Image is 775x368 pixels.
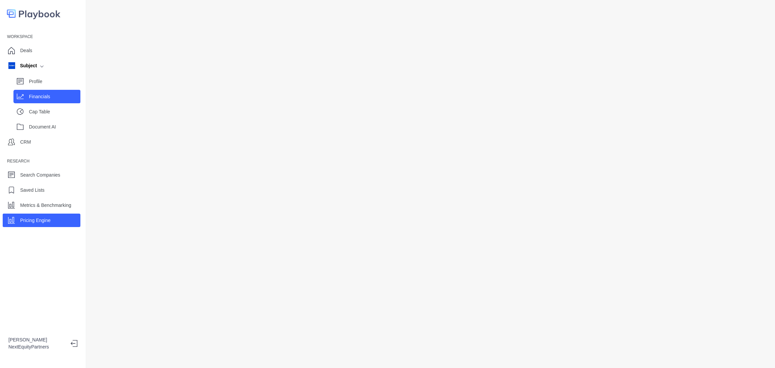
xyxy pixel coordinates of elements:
p: Search Companies [20,172,60,179]
p: Pricing Engine [20,217,50,224]
p: CRM [20,139,31,146]
p: Metrics & Benchmarking [20,202,71,209]
p: Saved Lists [20,187,44,194]
p: NextEquityPartners [8,343,65,351]
iframe: Pricing Engine [97,7,764,361]
p: [PERSON_NAME] [8,336,65,343]
div: Subject [8,62,37,69]
p: Cap Table [29,108,80,115]
p: Deals [20,47,32,54]
img: logo-colored [7,7,61,21]
p: Document AI [29,123,80,131]
img: company image [8,62,15,69]
p: Financials [29,93,80,100]
p: Profile [29,78,80,85]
